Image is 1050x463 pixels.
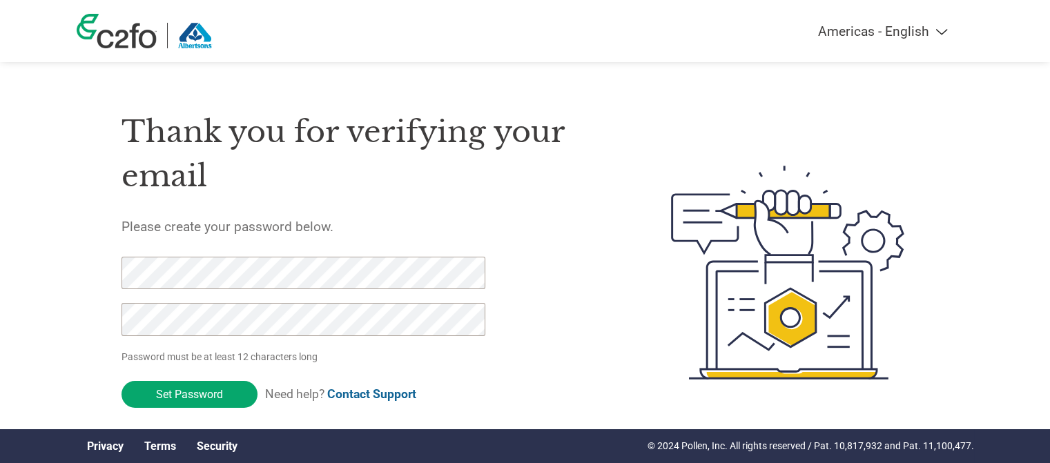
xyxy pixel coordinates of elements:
[121,110,606,199] h1: Thank you for verifying your email
[121,219,606,235] h5: Please create your password below.
[77,14,157,48] img: c2fo logo
[646,90,929,455] img: create-password
[327,387,416,401] a: Contact Support
[121,350,490,364] p: Password must be at least 12 characters long
[648,439,974,453] p: © 2024 Pollen, Inc. All rights reserved / Pat. 10,817,932 and Pat. 11,100,477.
[178,23,213,48] img: Albertsons Companies
[121,381,257,408] input: Set Password
[87,440,124,453] a: Privacy
[197,440,237,453] a: Security
[144,440,176,453] a: Terms
[265,387,416,401] span: Need help?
